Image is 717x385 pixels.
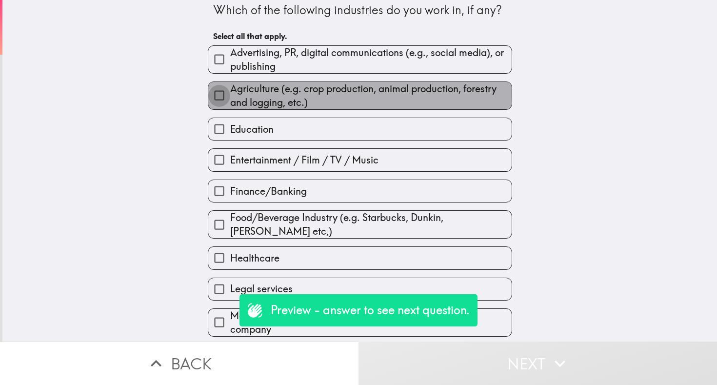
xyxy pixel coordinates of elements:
button: Healthcare [208,247,512,269]
h6: Select all that apply. [213,31,507,41]
p: Preview - answer to see next question. [271,302,470,319]
span: Finance/Banking [230,184,307,198]
span: Agriculture (e.g. crop production, animal production, forestry and logging, etc.) [230,82,512,109]
button: Food/Beverage Industry (e.g. Starbucks, Dunkin, [PERSON_NAME] etc,) [208,211,512,238]
span: Advertising, PR, digital communications (e.g., social media), or publishing [230,46,512,73]
span: Healthcare [230,251,279,265]
button: Next [358,342,717,385]
span: Legal services [230,282,293,296]
button: Education [208,118,512,140]
button: Advertising, PR, digital communications (e.g., social media), or publishing [208,46,512,73]
span: Food/Beverage Industry (e.g. Starbucks, Dunkin, [PERSON_NAME] etc,) [230,211,512,238]
button: Legal services [208,278,512,300]
button: Marketing research or a marketing research consulting company [208,309,512,336]
div: Which of the following industries do you work in, if any? [213,2,507,19]
span: Education [230,122,274,136]
button: Agriculture (e.g. crop production, animal production, forestry and logging, etc.) [208,82,512,109]
button: Finance/Banking [208,180,512,202]
button: Entertainment / Film / TV / Music [208,149,512,171]
span: Marketing research or a marketing research consulting company [230,309,512,336]
span: Entertainment / Film / TV / Music [230,153,378,167]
